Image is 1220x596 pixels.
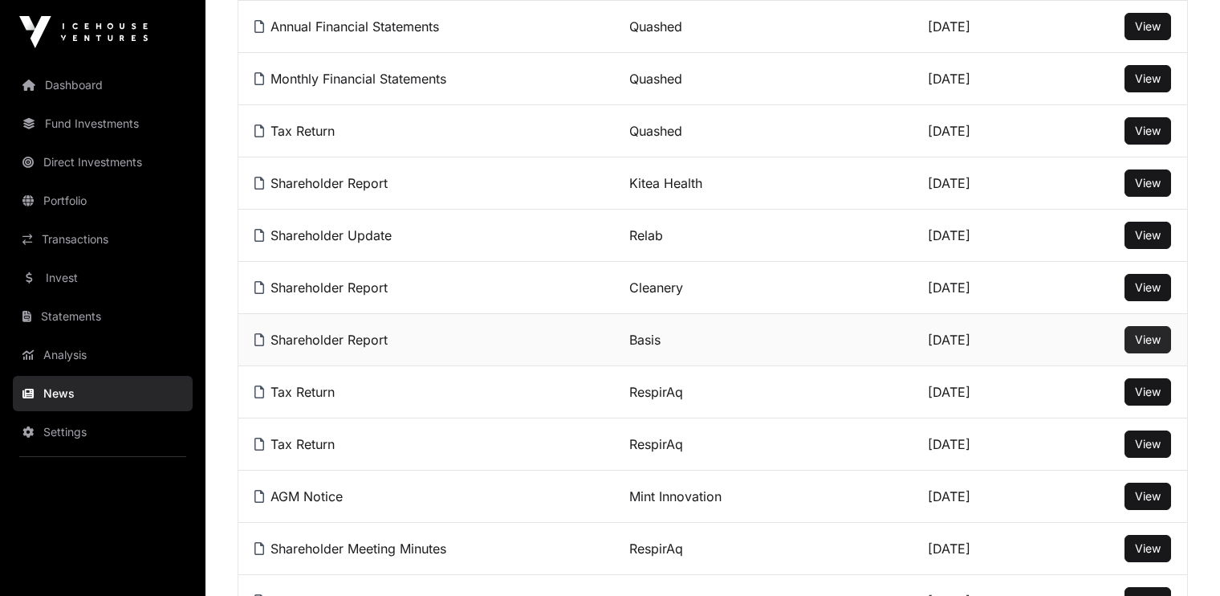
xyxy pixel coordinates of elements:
[254,227,392,243] a: Shareholder Update
[1135,541,1161,557] a: View
[254,384,335,400] a: Tax Return
[19,16,148,48] img: Icehouse Ventures Logo
[1135,18,1161,35] a: View
[1135,488,1161,504] a: View
[629,71,682,87] a: Quashed
[1135,385,1161,398] span: View
[1135,280,1161,296] a: View
[629,280,683,296] a: Cleanery
[13,222,193,257] a: Transactions
[912,210,1055,262] td: [DATE]
[1135,227,1161,243] a: View
[1135,541,1161,555] span: View
[1124,169,1171,197] button: View
[254,280,388,296] a: Shareholder Report
[1135,19,1161,33] span: View
[13,67,193,103] a: Dashboard
[912,105,1055,157] td: [DATE]
[254,436,335,452] a: Tax Return
[629,384,683,400] a: RespirAq
[13,414,193,450] a: Settings
[1135,123,1161,139] a: View
[1124,117,1171,145] button: View
[912,157,1055,210] td: [DATE]
[254,18,439,35] a: Annual Financial Statements
[1135,489,1161,503] span: View
[13,337,193,373] a: Analysis
[13,106,193,141] a: Fund Investments
[629,18,682,35] a: Quashed
[1135,436,1161,452] a: View
[254,332,388,348] a: Shareholder Report
[912,366,1055,418] td: [DATE]
[1135,384,1161,400] a: View
[1135,71,1161,85] span: View
[1135,437,1161,451] span: View
[1124,431,1171,458] button: View
[13,145,193,180] a: Direct Investments
[1124,65,1171,92] button: View
[912,523,1055,575] td: [DATE]
[13,260,193,296] a: Invest
[1135,280,1161,294] span: View
[912,471,1055,523] td: [DATE]
[1135,228,1161,242] span: View
[912,262,1055,314] td: [DATE]
[1140,519,1220,596] iframe: Chat Widget
[629,436,683,452] a: RespirAq
[629,175,702,191] a: Kitea Health
[1135,176,1161,190] span: View
[1124,378,1171,406] button: View
[629,332,661,348] a: Basis
[254,175,388,191] a: Shareholder Report
[629,123,682,139] a: Quashed
[1135,333,1161,346] span: View
[254,488,343,504] a: AGM Notice
[254,541,446,557] a: Shareholder Meeting Minutes
[1124,13,1171,40] button: View
[629,227,663,243] a: Relab
[629,541,683,557] a: RespirAq
[13,183,193,218] a: Portfolio
[13,299,193,334] a: Statements
[912,1,1055,53] td: [DATE]
[13,376,193,411] a: News
[1124,535,1171,562] button: View
[912,53,1055,105] td: [DATE]
[1135,175,1161,191] a: View
[1124,326,1171,353] button: View
[1124,222,1171,249] button: View
[254,71,446,87] a: Monthly Financial Statements
[1135,124,1161,137] span: View
[912,314,1055,366] td: [DATE]
[629,488,722,504] a: Mint Innovation
[1124,274,1171,301] button: View
[912,418,1055,471] td: [DATE]
[1124,483,1171,510] button: View
[254,123,335,139] a: Tax Return
[1135,71,1161,87] a: View
[1135,332,1161,348] a: View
